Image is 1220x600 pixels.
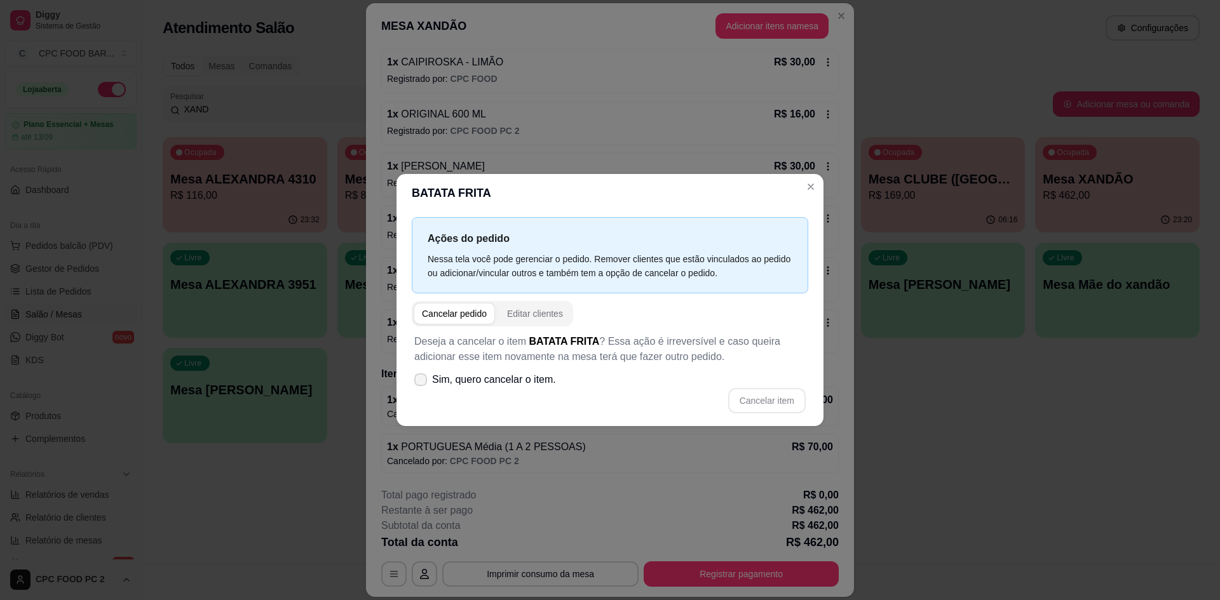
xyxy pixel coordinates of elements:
p: Deseja a cancelar o item ? Essa ação é irreversível e caso queira adicionar esse item novamente n... [414,334,806,364]
div: Nessa tela você pode gerenciar o pedido. Remover clientes que estão vinculados ao pedido ou adici... [428,252,792,280]
header: BATATA FRITA [396,174,823,212]
div: Editar clientes [507,307,563,320]
p: Ações do pedido [428,230,792,246]
span: Sim, quero cancelar o item. [432,372,556,387]
button: Close [801,177,821,197]
div: Cancelar pedido [422,307,487,320]
span: BATATA FRITA [529,336,600,347]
